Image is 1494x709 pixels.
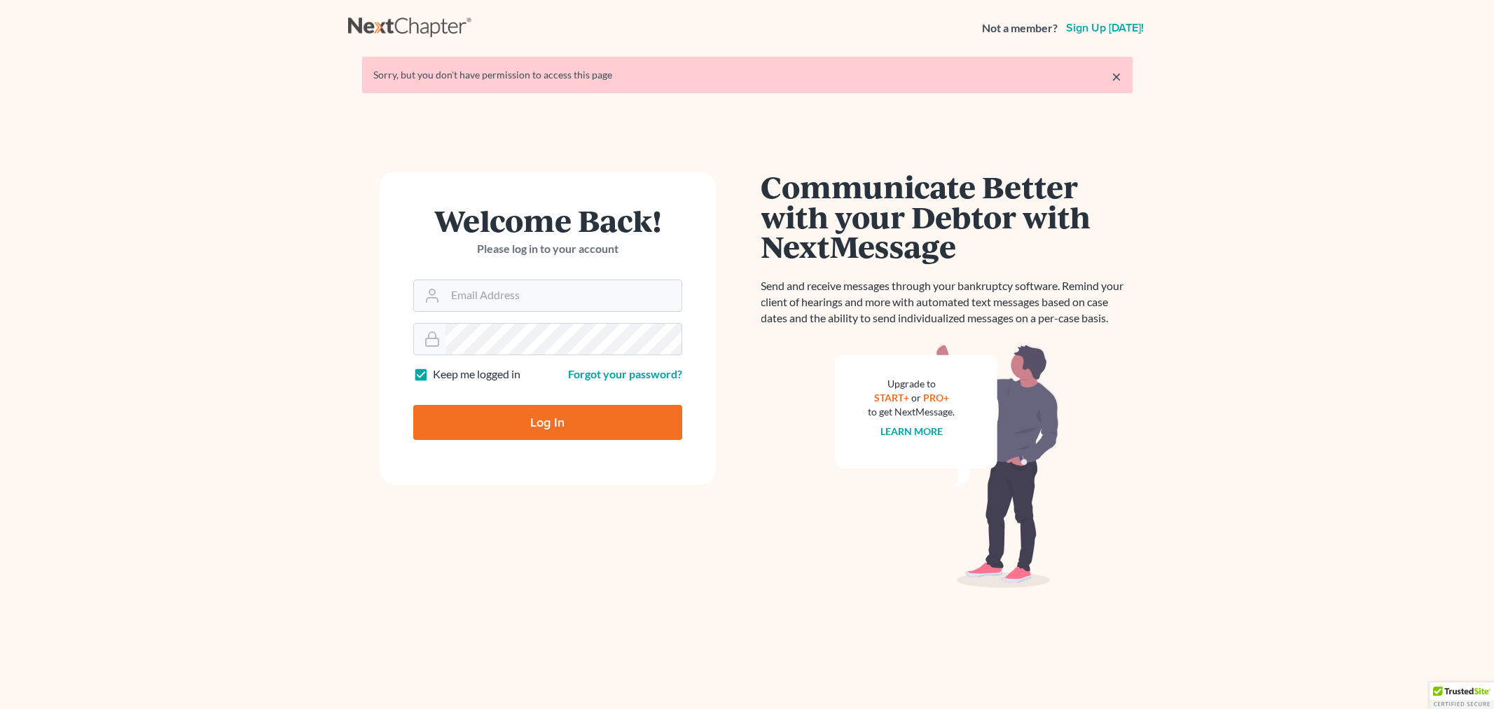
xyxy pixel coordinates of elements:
h1: Welcome Back! [413,205,682,235]
p: Send and receive messages through your bankruptcy software. Remind your client of hearings and mo... [761,278,1133,326]
input: Email Address [445,280,682,311]
label: Keep me logged in [433,366,520,383]
div: TrustedSite Certified [1430,682,1494,709]
div: Upgrade to [869,377,955,391]
input: Log In [413,405,682,440]
a: × [1112,68,1121,85]
a: Sign up [DATE]! [1063,22,1147,34]
h1: Communicate Better with your Debtor with NextMessage [761,172,1133,261]
a: START+ [874,392,909,404]
span: or [911,392,921,404]
a: PRO+ [923,392,949,404]
div: Sorry, but you don't have permission to access this page [373,68,1121,82]
p: Please log in to your account [413,241,682,257]
img: nextmessage_bg-59042aed3d76b12b5cd301f8e5b87938c9018125f34e5fa2b7a6b67550977c72.svg [835,343,1059,588]
a: Learn more [880,425,943,437]
div: to get NextMessage. [869,405,955,419]
strong: Not a member? [982,20,1058,36]
a: Forgot your password? [568,367,682,380]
